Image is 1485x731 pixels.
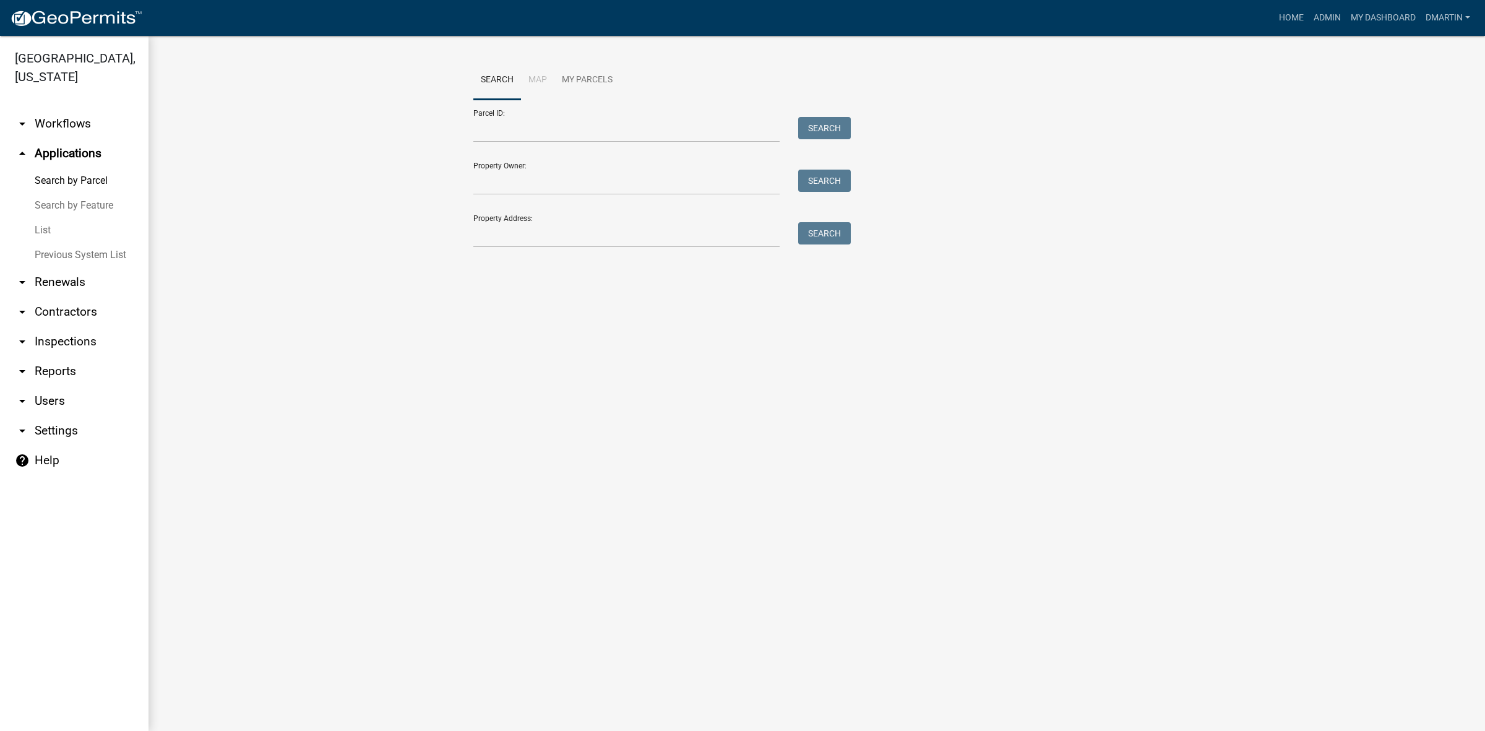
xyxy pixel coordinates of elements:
[15,305,30,319] i: arrow_drop_down
[798,222,851,244] button: Search
[1274,6,1309,30] a: Home
[15,394,30,409] i: arrow_drop_down
[15,275,30,290] i: arrow_drop_down
[798,117,851,139] button: Search
[1421,6,1475,30] a: dmartin
[15,334,30,349] i: arrow_drop_down
[15,423,30,438] i: arrow_drop_down
[15,146,30,161] i: arrow_drop_up
[15,364,30,379] i: arrow_drop_down
[798,170,851,192] button: Search
[1309,6,1346,30] a: Admin
[15,453,30,468] i: help
[15,116,30,131] i: arrow_drop_down
[473,61,521,100] a: Search
[554,61,620,100] a: My Parcels
[1346,6,1421,30] a: My Dashboard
